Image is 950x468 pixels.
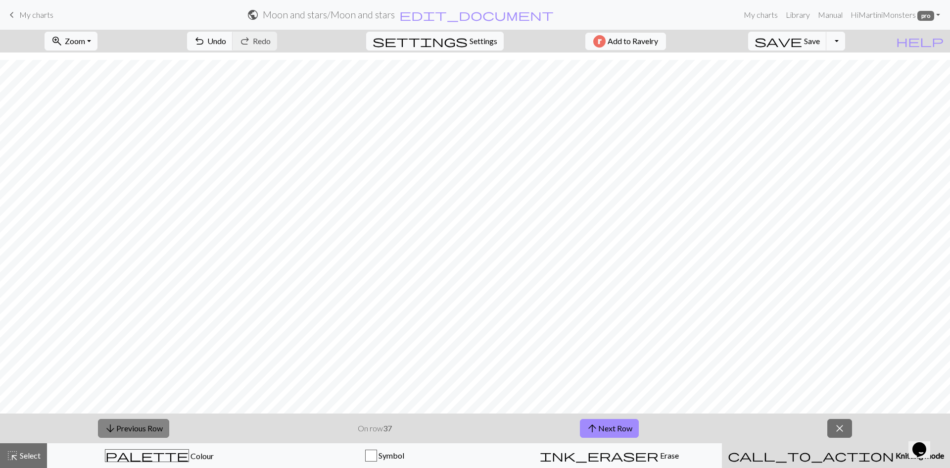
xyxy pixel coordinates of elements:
[65,36,85,46] span: Zoom
[917,11,934,21] span: pro
[6,449,18,463] span: highlight_alt
[19,10,53,19] span: My charts
[593,35,606,48] img: Ravelry
[814,5,847,25] a: Manual
[748,32,827,51] button: Save
[383,423,392,433] strong: 37
[189,451,214,461] span: Colour
[105,449,189,463] span: palette
[755,34,802,48] span: save
[18,451,41,460] span: Select
[608,35,658,48] span: Add to Ravelry
[908,428,940,458] iframe: chat widget
[51,34,63,48] span: zoom_in
[740,5,782,25] a: My charts
[540,449,659,463] span: ink_eraser
[272,443,497,468] button: Symbol
[104,421,116,435] span: arrow_downward
[659,451,679,460] span: Erase
[782,5,814,25] a: Library
[847,5,944,25] a: HiMartiniMonsters pro
[98,419,169,438] button: Previous Row
[399,8,554,22] span: edit_document
[45,32,97,51] button: Zoom
[6,6,53,23] a: My charts
[6,8,18,22] span: keyboard_arrow_left
[247,8,259,22] span: public
[722,443,950,468] button: Knitting mode
[585,33,666,50] button: Add to Ravelry
[366,32,504,51] button: SettingsSettings
[804,36,820,46] span: Save
[207,36,226,46] span: Undo
[834,421,846,435] span: close
[263,9,395,20] h2: Moon and stars / Moon and stars
[896,34,944,48] span: help
[47,443,272,468] button: Colour
[586,421,598,435] span: arrow_upward
[193,34,205,48] span: undo
[373,34,468,48] span: settings
[894,451,944,460] span: Knitting mode
[377,451,404,460] span: Symbol
[358,422,392,434] p: On row
[187,32,233,51] button: Undo
[580,419,639,438] button: Next Row
[470,35,497,47] span: Settings
[728,449,894,463] span: call_to_action
[497,443,722,468] button: Erase
[373,35,468,47] i: Settings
